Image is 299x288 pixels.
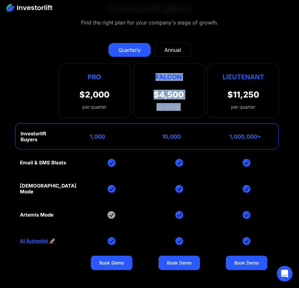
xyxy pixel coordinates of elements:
div: $2,000 [79,90,109,99]
div: [DEMOGRAPHIC_DATA] Mode [20,183,76,195]
a: Book Demo [91,256,132,270]
div: $11,250 [227,90,259,99]
div: per quarter [79,103,109,111]
div: per quarter [231,103,255,111]
div: Falcon [156,70,182,83]
div: 10,000 [157,133,181,140]
div: Investorlift Buyers [21,131,56,143]
div: Quarterly [118,46,141,54]
a: Book Demo [158,256,200,270]
a: Book Demo [226,256,267,270]
div: Pro [79,70,109,83]
div: 1,000 [85,133,105,140]
a: AI Autopilot 🚀 [20,238,56,244]
div: 1,000,000+ [224,133,261,140]
strong: Lieutenant [223,73,264,81]
div: Annual [164,46,181,54]
div: Email & SMS Blasts [20,160,66,166]
div: Find the right plan for your company's stage of growth. [81,17,218,28]
div: $4,500 [154,90,184,99]
div: per quarter [157,103,181,111]
div: Artemis Mode [20,212,54,218]
div: Open Intercom Messenger [277,266,292,281]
